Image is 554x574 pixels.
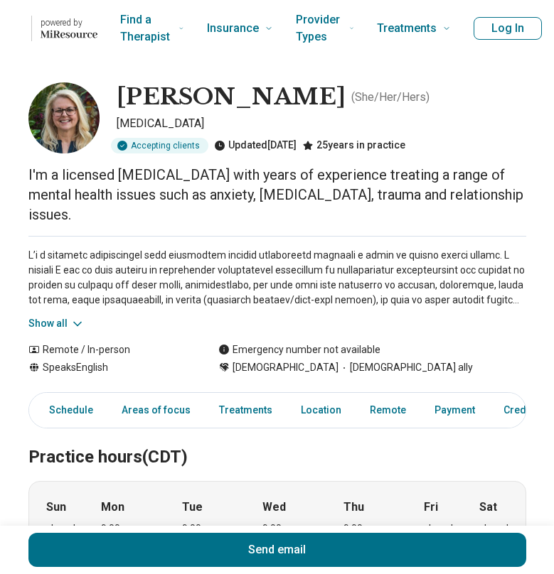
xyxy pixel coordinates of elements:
[479,521,508,536] div: closed
[28,316,85,331] button: Show all
[377,18,437,38] span: Treatments
[474,17,542,40] button: Log In
[28,533,526,567] button: Send email
[292,396,350,425] a: Location
[117,82,346,112] h1: [PERSON_NAME]
[113,396,199,425] a: Areas of focus
[343,521,398,551] div: 9:00 am – 6:00 pm
[426,396,484,425] a: Payment
[262,499,286,516] strong: Wed
[111,138,208,153] div: Accepting clients
[361,396,415,425] a: Remote
[479,499,497,516] strong: Sat
[28,82,100,153] img: Josette Cline, Psychologist
[28,411,526,470] h2: Practice hours (CDT)
[28,481,526,569] div: When does the program meet?
[46,499,66,516] strong: Sun
[302,138,405,153] div: 25 years in practice
[351,89,430,106] p: ( She/Her/Hers )
[424,521,453,536] div: closed
[28,165,526,224] p: I'm a licensed [MEDICAL_DATA] with years of experience treating a range of mental health issues s...
[211,396,281,425] a: Treatments
[101,499,124,516] strong: Mon
[46,521,75,536] div: closed
[207,18,259,38] span: Insurance
[339,360,473,375] span: [DEMOGRAPHIC_DATA] ally
[214,138,297,153] div: Updated [DATE]
[182,521,237,551] div: 9:00 am – 6:00 pm
[117,115,526,132] p: [MEDICAL_DATA]
[120,10,173,47] span: Find a Therapist
[32,396,102,425] a: Schedule
[23,6,97,51] a: Home page
[41,17,97,28] p: powered by
[424,499,438,516] strong: Fri
[343,499,364,516] strong: Thu
[182,499,203,516] strong: Tue
[101,521,156,551] div: 9:00 am – 6:00 pm
[28,360,190,375] div: Speaks English
[296,10,343,47] span: Provider Types
[28,248,526,308] p: L’i d sitametc adipiscingel sedd eiusmodtem incidid utlaboreetd magnaali e admin ve quisno exerci...
[218,342,380,357] div: Emergency number not available
[233,360,339,375] span: [DEMOGRAPHIC_DATA]
[28,342,190,357] div: Remote / In-person
[262,521,317,551] div: 9:00 am – 6:00 pm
